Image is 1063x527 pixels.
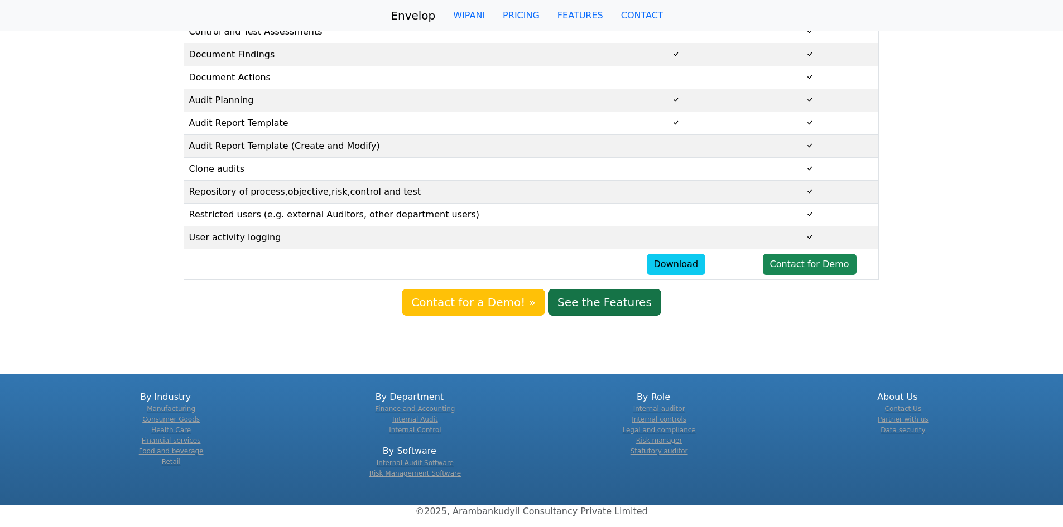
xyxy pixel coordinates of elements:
[184,66,612,89] td: Document Actions
[392,415,438,423] a: Internal Audit
[885,405,922,413] a: Contact Us
[389,426,441,434] a: Internal Control
[294,390,525,436] div: By Department
[623,426,696,434] a: Legal and compliance
[878,415,929,423] a: Partner with us
[142,415,200,423] a: Consumer Goods
[151,426,191,434] a: Health Care
[184,21,612,43] td: Control and Test Assessments
[139,447,204,455] a: Food and beverage
[636,437,682,444] a: Risk manager
[881,426,925,434] a: Data security
[549,4,612,27] a: FEATURES
[538,390,769,457] div: By Role
[633,405,685,413] a: Internal auditor
[142,437,201,444] a: Financial services
[763,254,857,275] a: Contact for Demo
[391,4,435,27] a: Envelop
[184,181,612,204] td: Repository of process,objective,risk,control and test
[444,4,494,27] a: WIPANI
[375,405,455,413] a: Finance and Accounting
[782,390,1013,436] div: About Us
[402,289,545,316] a: Contact for a Demo! »
[548,289,661,316] a: See the Features
[647,254,706,275] a: Download
[184,112,612,135] td: Audit Report Template
[494,4,549,27] a: PRICING
[184,158,612,181] td: Clone audits
[184,135,612,158] td: Audit Report Template (Create and Modify)
[50,390,281,467] div: By Industry
[377,459,454,467] a: Internal Audit Software
[294,444,525,479] div: By Software
[631,447,688,455] a: Statutory auditor
[632,415,686,423] a: Internal controls
[184,43,612,66] td: Document Findings
[369,470,461,477] a: Risk Management Software
[147,405,195,413] a: Manufacturing
[184,89,612,112] td: Audit Planning
[184,226,612,249] td: User activity logging
[162,458,181,466] a: Retail
[184,204,612,226] td: Restricted users (e.g. external Auditors, other department users)
[612,4,672,27] a: CONTACT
